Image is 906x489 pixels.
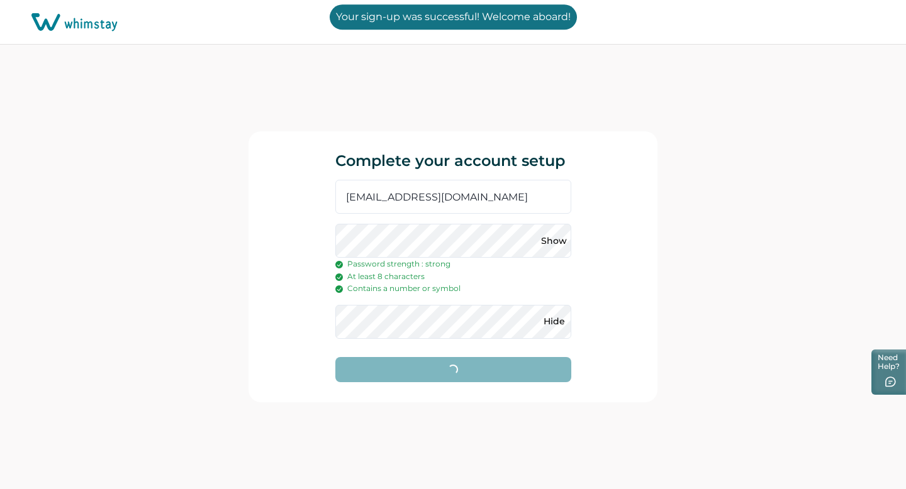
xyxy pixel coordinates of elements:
[335,180,571,214] input: mayuri.ghawate@whimstay.com
[544,312,564,332] button: Hide
[330,4,577,30] p: Your sign-up was successful! Welcome aboard!
[335,270,571,283] p: At least 8 characters
[335,258,571,270] p: Password strength : strong
[335,131,571,170] p: Complete your account setup
[335,282,571,295] p: Contains a number or symbol
[544,231,564,251] button: Show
